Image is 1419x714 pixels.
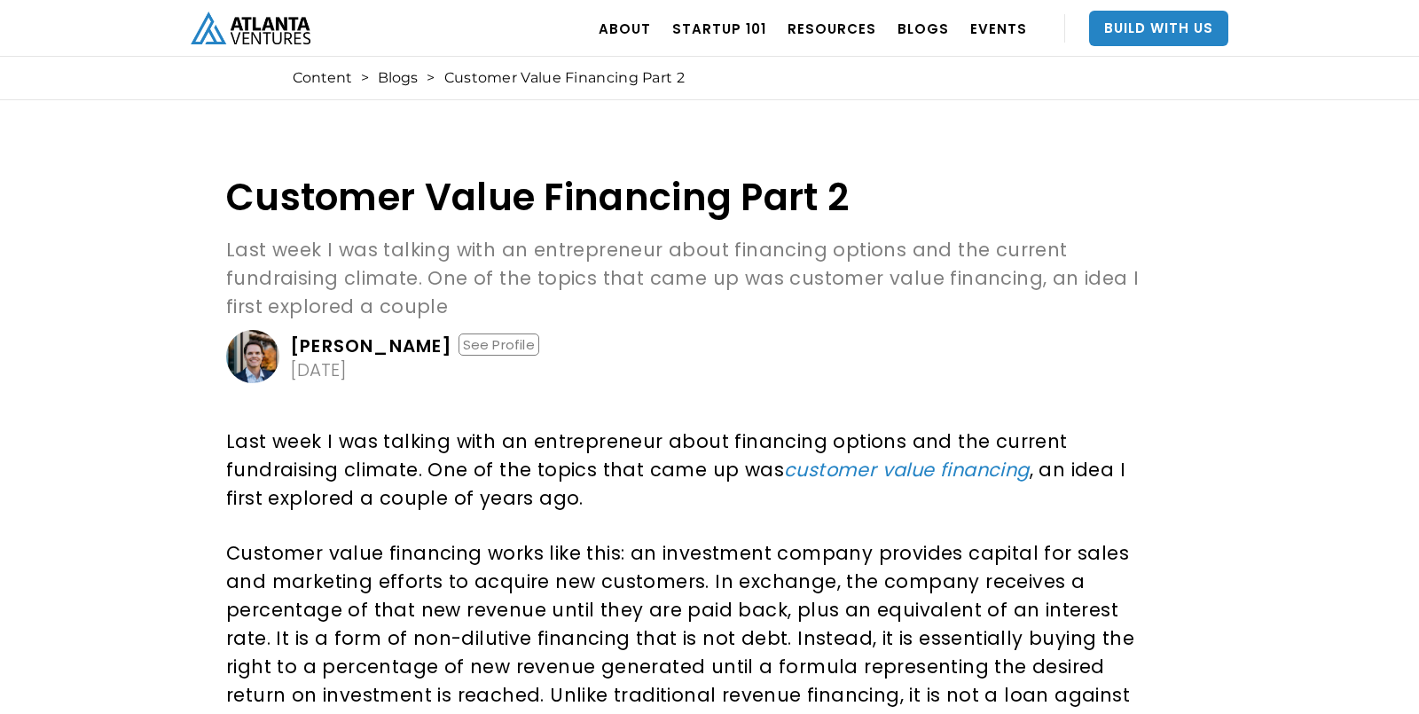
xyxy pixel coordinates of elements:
[672,4,766,53] a: Startup 101
[293,69,352,87] a: Content
[599,4,651,53] a: ABOUT
[898,4,949,53] a: BLOGS
[361,69,369,87] div: >
[444,69,685,87] div: Customer Value Financing Part 2
[226,330,1149,383] a: [PERSON_NAME]See Profile[DATE]
[970,4,1027,53] a: EVENTS
[1089,11,1228,46] a: Build With Us
[226,428,1143,513] p: Last week I was talking with an entrepreneur about financing options and the current fundraising ...
[427,69,435,87] div: >
[788,4,876,53] a: RESOURCES
[226,177,1149,218] h1: Customer Value Financing Part 2
[459,333,539,356] div: See Profile
[784,457,1030,483] a: customer value financing
[290,337,453,355] div: [PERSON_NAME]
[290,361,347,379] div: [DATE]
[226,236,1149,321] p: Last week I was talking with an entrepreneur about financing options and the current fundraising ...
[378,69,418,87] a: Blogs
